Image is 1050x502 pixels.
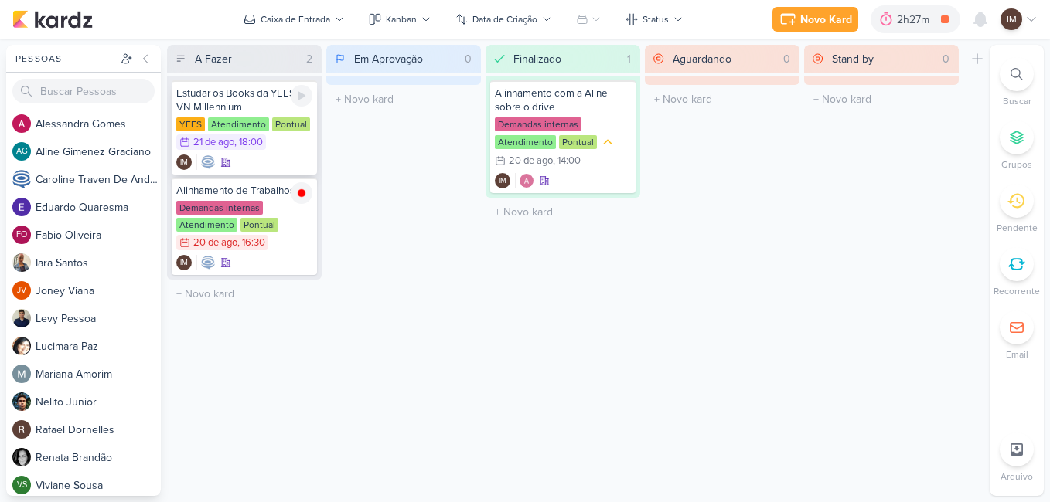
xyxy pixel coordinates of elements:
div: Joney Viana [12,281,31,300]
img: Caroline Traven De Andrade [200,154,216,170]
div: J o n e y V i a n a [36,283,161,299]
div: I a r a S a n t o s [36,255,161,271]
img: Caroline Traven De Andrade [12,170,31,188]
div: 0 [936,51,956,67]
img: Nelito Junior [12,392,31,411]
div: YEES [176,117,205,131]
div: Atendimento [208,117,269,131]
div: 2h27m [897,12,934,28]
img: Caroline Traven De Andrade [200,255,216,270]
div: Novo Kard [800,12,852,28]
img: Iara Santos [12,253,31,272]
div: 0 [459,51,478,67]
p: Email [1006,348,1028,361]
p: JV [17,287,26,295]
input: Buscar Pessoas [12,79,155,103]
div: Pontual [240,218,278,232]
p: FO [16,231,27,239]
div: , 16:30 [237,238,265,248]
input: + Novo kard [489,201,637,223]
div: Isabella Machado Guimarães [1001,8,1022,30]
img: Levy Pessoa [12,309,31,327]
div: Isabella Machado Guimarães [495,173,510,188]
div: Criador(a): Isabella Machado Guimarães [176,154,192,170]
div: Atendimento [495,135,556,149]
img: Alessandra Gomes [519,173,534,188]
div: Alinhamento com a Aline sobre o drive [495,86,631,114]
div: 20 de ago [509,156,553,166]
p: IM [180,259,188,267]
div: Pontual [272,117,310,131]
div: Criador(a): Isabella Machado Guimarães [176,255,192,270]
div: Estudar os Books da YEES e VN Millennium [176,86,312,114]
div: Pessoas [12,52,118,66]
p: VS [17,481,27,490]
input: + Novo kard [648,88,796,110]
p: Pendente [997,221,1038,235]
p: Recorrente [994,284,1040,298]
div: Criador(a): Isabella Machado Guimarães [495,173,510,188]
div: Aline Gimenez Graciano [12,142,31,161]
img: Rafael Dornelles [12,420,31,439]
img: kardz.app [12,10,93,29]
p: Buscar [1003,94,1031,108]
img: Mariana Amorim [12,365,31,383]
div: F a b i o O l i v e i r a [36,227,161,243]
div: 1 [621,51,637,67]
div: L e v y P e s s o a [36,310,161,327]
div: V i v i a n e S o u s a [36,477,161,494]
div: Ligar relógio [291,85,312,107]
div: 21 de ago [193,137,234,148]
div: E d u a r d o Q u a r e s m a [36,199,161,215]
p: IM [499,178,506,185]
img: Lucimara Paz [12,337,31,355]
div: Colaboradores: Caroline Traven De Andrade [196,255,216,270]
div: Fabio Oliveira [12,226,31,244]
div: Colaboradores: Alessandra Gomes [515,173,534,188]
img: tracking [291,182,312,204]
div: 2 [300,51,319,67]
div: A l i n e G i m e n e z G r a c i a n o [36,144,161,160]
div: L u c i m a r a P a z [36,338,161,354]
input: + Novo kard [329,88,478,110]
div: , 14:00 [553,156,581,166]
div: Isabella Machado Guimarães [176,154,192,170]
div: Colaboradores: Caroline Traven De Andrade [196,154,216,170]
p: Grupos [1001,158,1032,171]
li: Ctrl + F [990,57,1044,108]
div: Atendimento [176,218,237,232]
div: N e l i t o J u n i o r [36,394,161,410]
img: Eduardo Quaresma [12,198,31,216]
p: AG [16,148,28,156]
div: R a f a e l D o r n e l l e s [36,422,161,438]
div: , 18:00 [234,137,263,148]
div: A l e s s a n d r a G o m e s [36,116,161,132]
img: Alessandra Gomes [12,114,31,133]
div: R e n a t a B r a n d ã o [36,449,161,466]
img: Renata Brandão [12,448,31,466]
div: M a r i a n a A m o r i m [36,366,161,382]
p: IM [1007,12,1017,26]
div: Demandas internas [176,201,263,215]
div: Demandas internas [495,117,581,131]
div: Prioridade Média [600,134,615,150]
p: IM [180,159,188,167]
div: Viviane Sousa [12,476,31,494]
div: Isabella Machado Guimarães [176,255,192,270]
div: C a r o l i n e T r a v e n D e A n d r a d e [36,171,161,188]
input: + Novo kard [807,88,956,110]
p: Arquivo [1001,470,1033,483]
div: 0 [777,51,796,67]
input: + Novo kard [170,283,319,305]
div: 20 de ago [193,238,237,248]
button: Novo Kard [772,7,858,32]
div: Pontual [559,135,597,149]
div: Alinhamento de Trabalhos [176,184,312,198]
